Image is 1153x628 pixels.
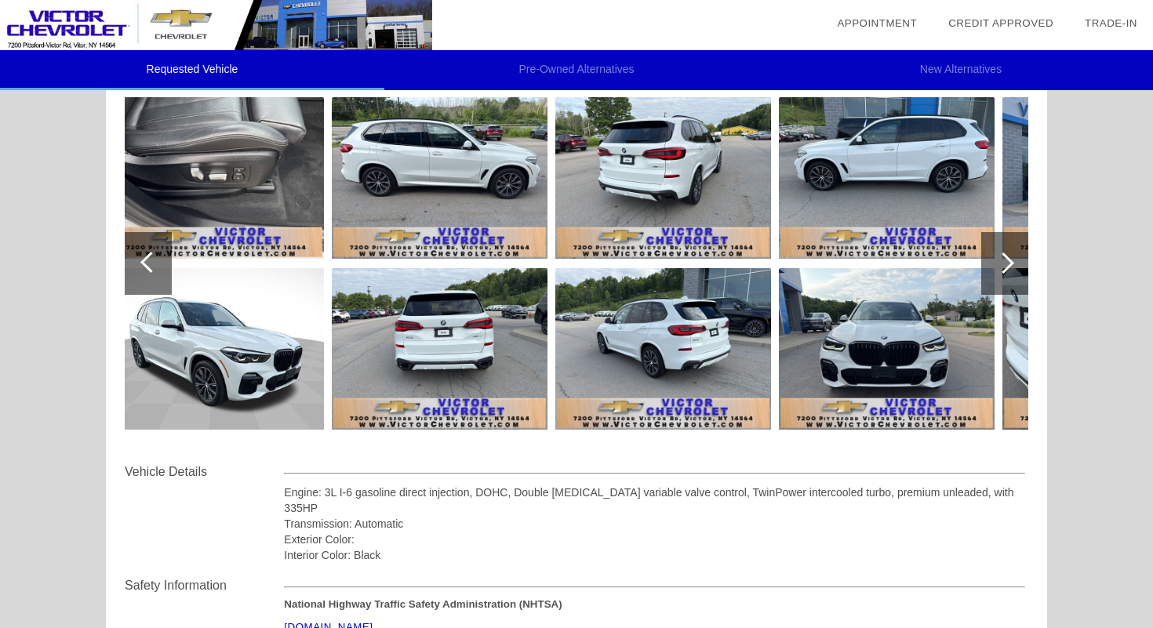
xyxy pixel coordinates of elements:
li: Pre-Owned Alternatives [384,50,769,90]
img: 48.jpg [779,97,995,259]
a: Appointment [837,17,917,29]
img: 49.jpg [779,268,995,430]
img: 44.jpg [332,97,547,259]
img: 47.jpg [555,268,771,430]
a: Credit Approved [948,17,1053,29]
div: Engine: 3L I-6 gasoline direct injection, DOHC, Double [MEDICAL_DATA] variable valve control, Twi... [284,485,1025,516]
a: Trade-In [1085,17,1137,29]
img: 43.jpg [108,268,324,430]
li: New Alternatives [769,50,1153,90]
div: Vehicle Details [125,463,284,481]
div: Safety Information [125,576,284,595]
img: 45.jpg [332,268,547,430]
img: 42.jpg [108,97,324,259]
img: 46.jpg [555,97,771,259]
strong: National Highway Traffic Safety Administration (NHTSA) [284,598,562,610]
div: Interior Color: Black [284,547,1025,563]
div: Transmission: Automatic [284,516,1025,532]
div: Exterior Color: [284,532,1025,547]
